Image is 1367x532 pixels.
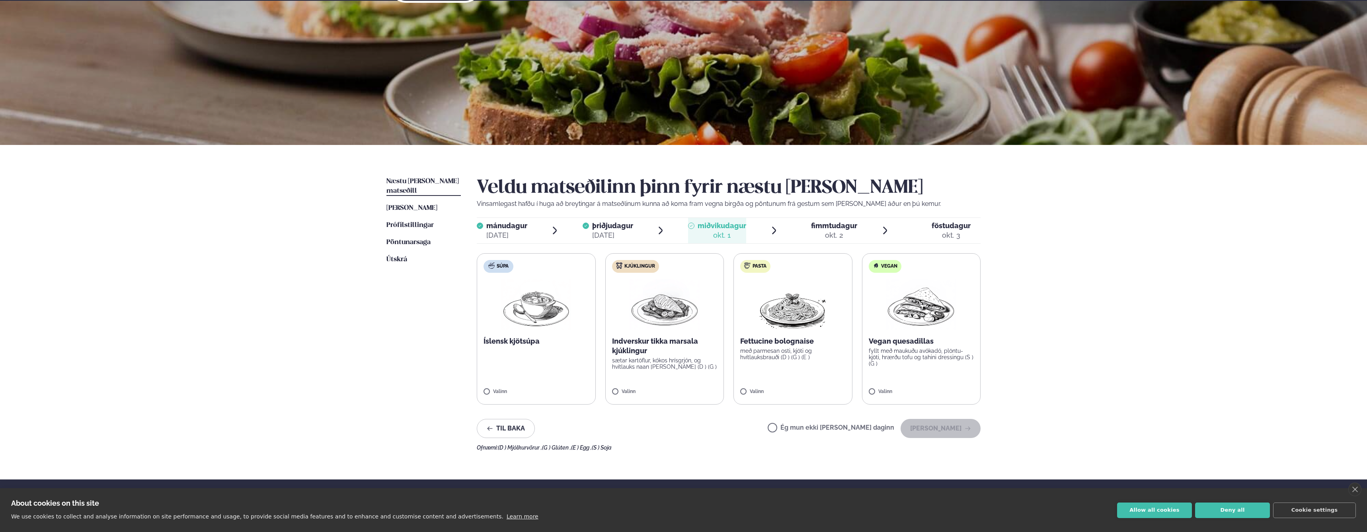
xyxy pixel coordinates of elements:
[811,231,857,240] div: okt. 2
[592,221,633,230] span: þriðjudagur
[612,336,718,356] p: Indverskur tikka marsala kjúklingur
[386,203,437,213] a: [PERSON_NAME]
[744,262,751,269] img: pasta.svg
[386,177,461,196] a: Næstu [PERSON_NAME] matseðill
[11,499,99,507] strong: About cookies on this site
[811,221,857,230] span: fimmtudagur
[484,336,589,346] p: Íslensk kjötsúpa
[542,444,571,451] span: (G ) Glúten ,
[612,357,718,370] p: sætar kartöflur, kókos hrísgrjón, og hvítlauks naan [PERSON_NAME] (D ) (G )
[873,262,879,269] img: Vegan.svg
[386,239,431,246] span: Pöntunarsaga
[497,263,509,270] span: Súpa
[477,199,981,209] p: Vinsamlegast hafðu í huga að breytingar á matseðlinum kunna að koma fram vegna birgða og pöntunum...
[1348,483,1361,496] a: close
[624,263,655,270] span: Kjúklingur
[901,419,981,438] button: [PERSON_NAME]
[488,262,495,269] img: soup.svg
[869,348,974,367] p: fyllt með maukuðu avókadó, plöntu-kjöti, hrærðu tofu og tahini dressingu (S ) (G )
[486,221,527,230] span: mánudagur
[758,279,828,330] img: Spagetti.png
[698,231,746,240] div: okt. 1
[386,238,431,247] a: Pöntunarsaga
[477,177,981,199] h2: Veldu matseðilinn þinn fyrir næstu [PERSON_NAME]
[881,263,897,270] span: Vegan
[498,444,542,451] span: (D ) Mjólkurvörur ,
[1195,503,1270,518] button: Deny all
[1273,503,1356,518] button: Cookie settings
[740,348,846,360] p: með parmesan osti, kjöti og hvítlauksbrauði (D ) (G ) (E )
[386,222,434,229] span: Prófílstillingar
[486,231,527,240] div: [DATE]
[386,221,434,230] a: Prófílstillingar
[753,263,766,270] span: Pasta
[1117,503,1192,518] button: Allow all cookies
[932,221,971,230] span: föstudagur
[386,178,459,194] span: Næstu [PERSON_NAME] matseðill
[932,231,971,240] div: okt. 3
[507,513,538,520] a: Learn more
[11,513,503,520] p: We use cookies to collect and analyse information on site performance and usage, to provide socia...
[386,205,437,211] span: [PERSON_NAME]
[630,279,700,330] img: Chicken-breast.png
[698,221,746,230] span: miðvikudagur
[386,255,407,264] a: Útskrá
[477,419,535,438] button: Til baka
[592,231,633,240] div: [DATE]
[386,256,407,263] span: Útskrá
[616,262,622,269] img: chicken.svg
[592,444,612,451] span: (S ) Soja
[886,279,956,330] img: Quesadilla.png
[740,336,846,346] p: Fettucine bolognaise
[571,444,592,451] span: (E ) Egg ,
[501,279,571,330] img: Soup.png
[477,444,981,451] div: Ofnæmi:
[869,336,974,346] p: Vegan quesadillas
